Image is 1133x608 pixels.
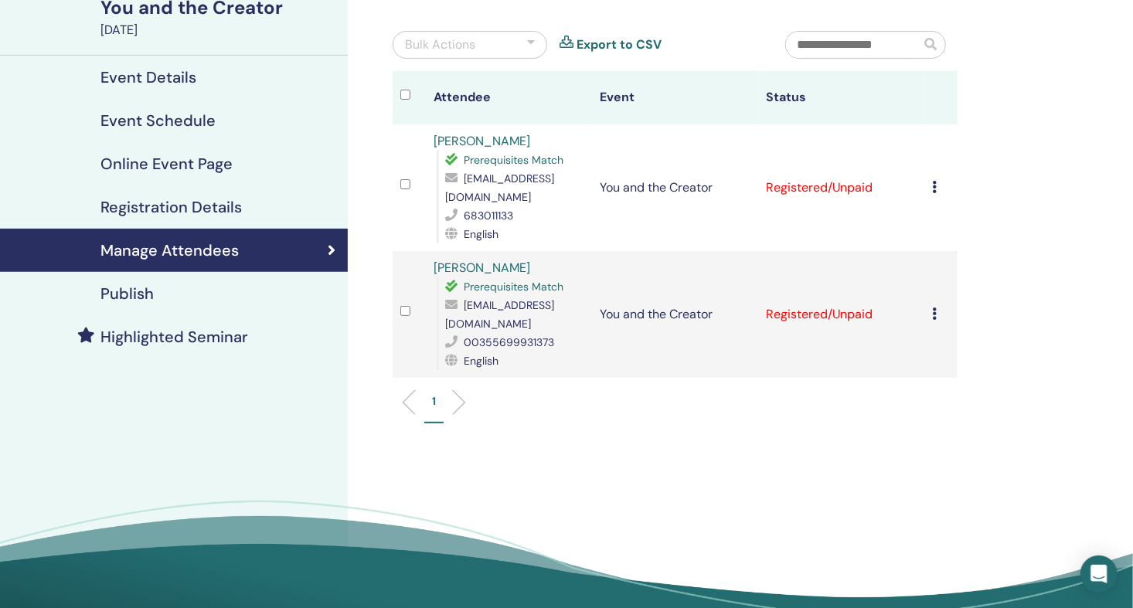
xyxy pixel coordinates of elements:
[464,280,563,294] span: Prerequisites Match
[100,284,154,303] h4: Publish
[100,155,233,173] h4: Online Event Page
[592,71,758,124] th: Event
[577,36,662,54] a: Export to CSV
[592,251,758,378] td: You and the Creator
[100,68,196,87] h4: Event Details
[100,198,242,216] h4: Registration Details
[464,209,513,222] span: 683011133
[464,153,563,167] span: Prerequisites Match
[464,335,554,349] span: 00355699931373
[434,260,530,276] a: [PERSON_NAME]
[100,21,339,39] div: [DATE]
[426,71,592,124] th: Attendee
[445,298,554,331] span: [EMAIL_ADDRESS][DOMAIN_NAME]
[1080,555,1118,593] div: Open Intercom Messenger
[464,227,498,241] span: English
[464,354,498,368] span: English
[445,172,554,204] span: [EMAIL_ADDRESS][DOMAIN_NAME]
[100,111,216,130] h4: Event Schedule
[432,393,436,409] p: 1
[405,36,475,54] div: Bulk Actions
[758,71,924,124] th: Status
[100,241,239,260] h4: Manage Attendees
[100,328,248,346] h4: Highlighted Seminar
[592,124,758,251] td: You and the Creator
[434,133,530,149] a: [PERSON_NAME]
